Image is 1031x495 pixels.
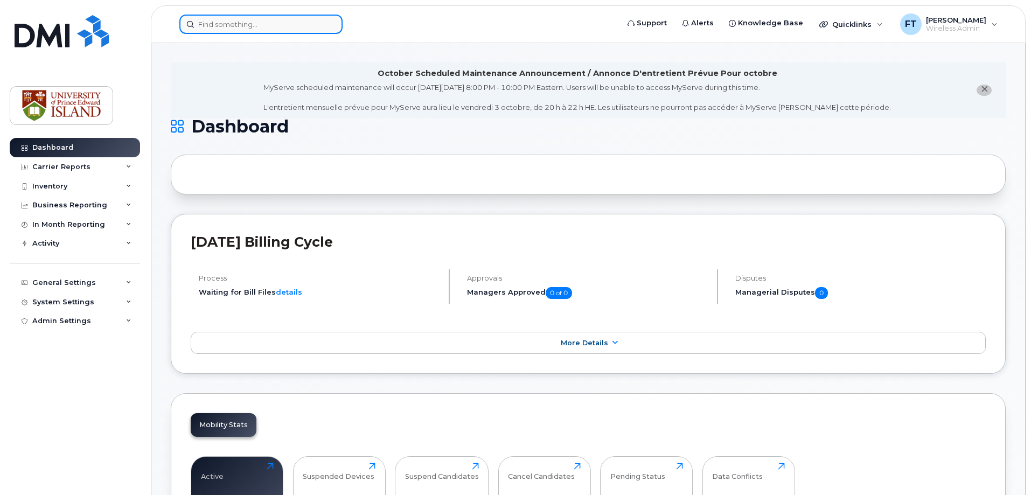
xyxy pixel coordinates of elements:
[378,68,777,79] div: October Scheduled Maintenance Announcement / Annonce D'entretient Prévue Pour octobre
[263,82,891,113] div: MyServe scheduled maintenance will occur [DATE][DATE] 8:00 PM - 10:00 PM Eastern. Users will be u...
[467,287,708,299] h5: Managers Approved
[712,463,763,480] div: Data Conflicts
[276,288,302,296] a: details
[199,287,440,297] li: Waiting for Bill Files
[815,287,828,299] span: 0
[467,274,708,282] h4: Approvals
[546,287,572,299] span: 0 of 0
[735,287,986,299] h5: Managerial Disputes
[191,234,986,250] h2: [DATE] Billing Cycle
[610,463,665,480] div: Pending Status
[191,118,289,135] span: Dashboard
[201,463,224,480] div: Active
[405,463,479,480] div: Suspend Candidates
[735,274,986,282] h4: Disputes
[199,274,440,282] h4: Process
[303,463,374,480] div: Suspended Devices
[977,85,992,96] button: close notification
[508,463,575,480] div: Cancel Candidates
[561,339,608,347] span: More Details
